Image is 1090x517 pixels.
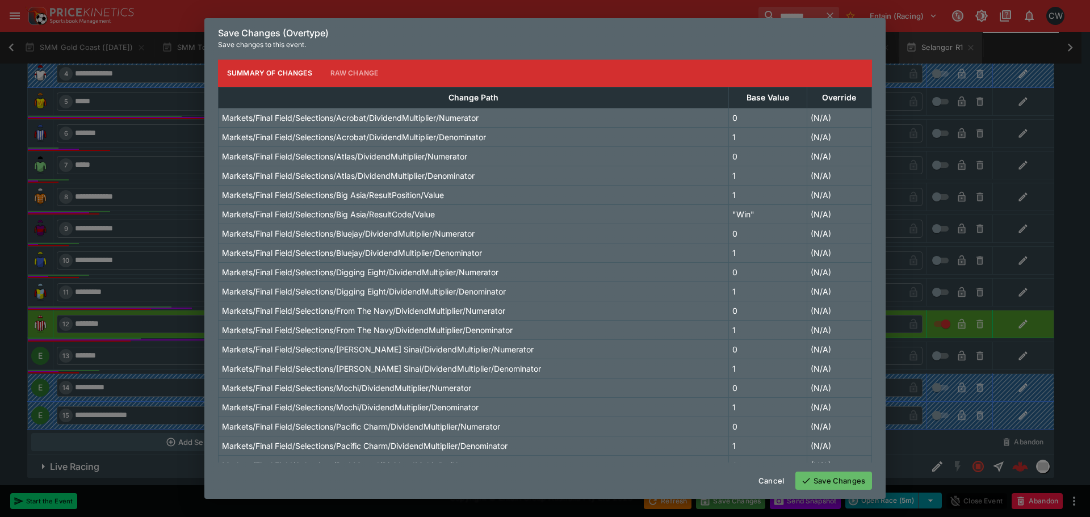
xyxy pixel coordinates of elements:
p: Markets/Final Field/Selections/[PERSON_NAME] Sinai/DividendMultiplier/Numerator [222,343,534,355]
p: Markets/Final Field/Selections/From The Navy/DividendMultiplier/Numerator [222,305,505,317]
td: 1 [729,436,807,455]
p: Markets/Final Field/Selections/Pacific Charm/DividendMultiplier/Denominator [222,440,508,452]
td: (N/A) [807,417,871,436]
button: Cancel [752,472,791,490]
p: Markets/Final Field/Selections/Pacific Charm/DividendMultiplier/Numerator [222,421,500,432]
td: 1 [729,166,807,185]
td: 1 [729,243,807,262]
h6: Save Changes (Overtype) [218,27,872,39]
th: Base Value [729,87,807,108]
td: (N/A) [807,243,871,262]
td: (N/A) [807,436,871,455]
td: 1 [729,281,807,301]
td: (N/A) [807,185,871,204]
td: 0 [729,146,807,166]
td: (N/A) [807,378,871,397]
th: Override [807,87,871,108]
td: (N/A) [807,224,871,243]
td: 0 [729,224,807,243]
td: (N/A) [807,146,871,166]
td: 1 [729,320,807,339]
p: Markets/Final Field/Selections/Mochi/DividendMultiplier/Denominator [222,401,479,413]
td: (N/A) [807,108,871,127]
td: 1 [729,185,807,204]
button: Save Changes [795,472,872,490]
td: 0 [729,108,807,127]
td: (N/A) [807,301,871,320]
p: Markets/Final Field/Selections/Big Asia/ResultPosition/Value [222,189,444,201]
td: 0 [729,301,807,320]
td: 1 [729,127,807,146]
td: 0 [729,417,807,436]
p: Markets/Final Field/Selections/Big Asia/ResultCode/Value [222,208,435,220]
td: "Win" [729,204,807,224]
p: Markets/Final Field/Selections/Digging Eight/DividendMultiplier/Numerator [222,266,498,278]
p: Markets/Final Field/Selections/Atlas/DividendMultiplier/Denominator [222,170,475,182]
th: Change Path [219,87,729,108]
td: (N/A) [807,359,871,378]
td: 0 [729,378,807,397]
td: (N/A) [807,320,871,339]
p: Markets/Final Field/Selections/[PERSON_NAME] Sinai/DividendMultiplier/Denominator [222,363,541,375]
td: 0 [729,455,807,474]
td: (N/A) [807,281,871,301]
p: Markets/Final Field/Selections/Mochi/DividendMultiplier/Numerator [222,382,471,394]
button: Raw Change [321,60,388,87]
p: Markets/Final Field/Selections/Atlas/DividendMultiplier/Numerator [222,150,467,162]
p: Markets/Final Field/Selections/Red Maned/DividendMultiplier/Numerator [222,459,492,471]
p: Markets/Final Field/Selections/From The Navy/DividendMultiplier/Denominator [222,324,513,336]
p: Markets/Final Field/Selections/Bluejay/DividendMultiplier/Numerator [222,228,475,239]
td: (N/A) [807,204,871,224]
td: (N/A) [807,397,871,417]
td: 0 [729,339,807,359]
td: 1 [729,359,807,378]
button: Summary of Changes [218,60,321,87]
td: (N/A) [807,339,871,359]
td: (N/A) [807,262,871,281]
td: (N/A) [807,166,871,185]
td: 1 [729,397,807,417]
td: (N/A) [807,455,871,474]
td: 0 [729,262,807,281]
p: Markets/Final Field/Selections/Acrobat/DividendMultiplier/Denominator [222,131,486,143]
p: Markets/Final Field/Selections/Bluejay/DividendMultiplier/Denominator [222,247,482,259]
p: Markets/Final Field/Selections/Digging Eight/DividendMultiplier/Denominator [222,285,506,297]
td: (N/A) [807,127,871,146]
p: Markets/Final Field/Selections/Acrobat/DividendMultiplier/Numerator [222,112,479,124]
p: Save changes to this event. [218,39,872,51]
